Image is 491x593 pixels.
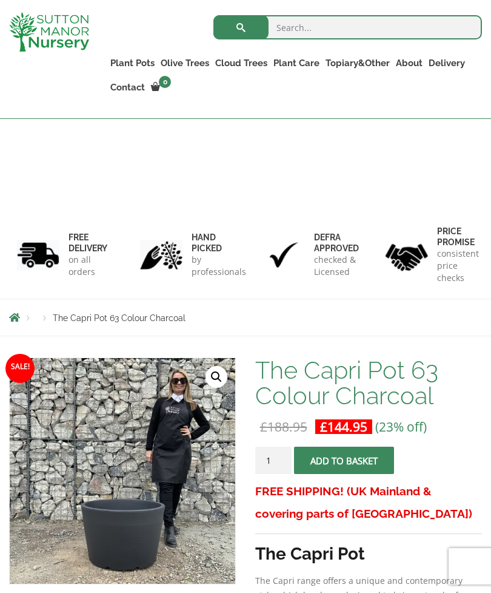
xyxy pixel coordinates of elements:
a: Delivery [426,55,468,72]
span: £ [260,418,267,435]
nav: Breadcrumbs [9,313,482,322]
span: The Capri Pot 63 Colour Charcoal [53,313,185,323]
a: Plant Care [270,55,322,72]
h6: hand picked [192,232,246,254]
a: Olive Trees [158,55,212,72]
span: £ [320,418,327,435]
a: Topiary&Other [322,55,393,72]
h6: Price promise [437,226,479,248]
h3: FREE SHIPPING! (UK Mainland & covering parts of [GEOGRAPHIC_DATA]) [255,480,482,525]
h1: The Capri Pot 63 Colour Charcoal [255,357,482,408]
strong: The Capri Pot [255,544,365,564]
img: 1.jpg [17,240,59,271]
span: 0 [159,76,171,88]
h6: Defra approved [314,232,359,254]
button: Add to basket [294,447,394,474]
a: Contact [107,79,148,96]
p: checked & Licensed [314,254,359,278]
img: 2.jpg [140,240,182,271]
bdi: 188.95 [260,418,307,435]
span: Sale! [5,354,35,383]
p: consistent price checks [437,248,479,284]
a: 0 [148,79,175,96]
bdi: 144.95 [320,418,367,435]
input: Search... [213,15,482,39]
span: (23% off) [375,418,427,435]
a: View full-screen image gallery [205,366,227,388]
img: logo [9,12,89,52]
p: by professionals [192,254,246,278]
a: Cloud Trees [212,55,270,72]
input: Product quantity [255,447,292,474]
a: Plant Pots [107,55,158,72]
h6: FREE DELIVERY [68,232,107,254]
img: 3.jpg [262,240,305,271]
img: 4.jpg [386,236,428,273]
a: About [393,55,426,72]
p: on all orders [68,254,107,278]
